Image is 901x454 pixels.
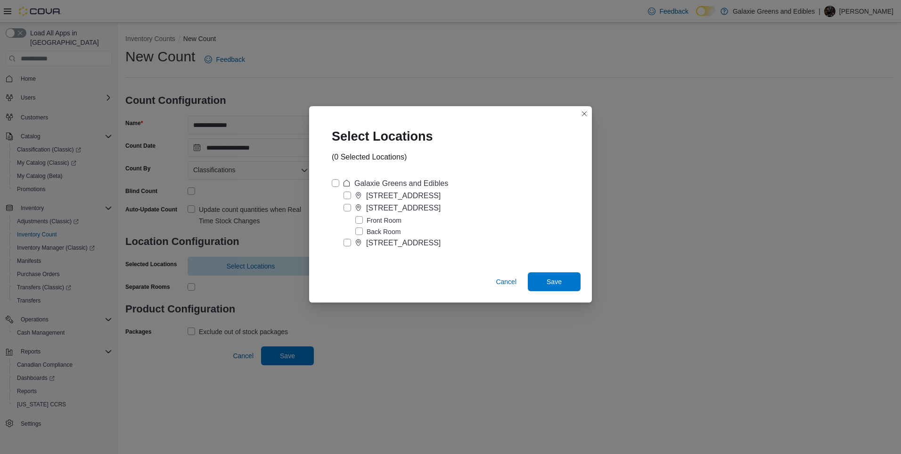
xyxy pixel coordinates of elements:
[332,151,407,163] div: (0 Selected Locations)
[355,215,401,226] label: Front Room
[528,272,581,291] button: Save
[366,202,441,214] div: [STREET_ADDRESS]
[496,277,516,286] span: Cancel
[355,226,401,237] label: Back Room
[492,272,520,291] button: Cancel
[354,178,448,189] div: Galaxie Greens and Edibles
[320,118,452,151] div: Select Locations
[366,190,441,202] div: [STREET_ADDRESS]
[366,237,441,249] div: [STREET_ADDRESS]
[547,277,562,286] span: Save
[579,108,590,119] button: Closes this modal window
